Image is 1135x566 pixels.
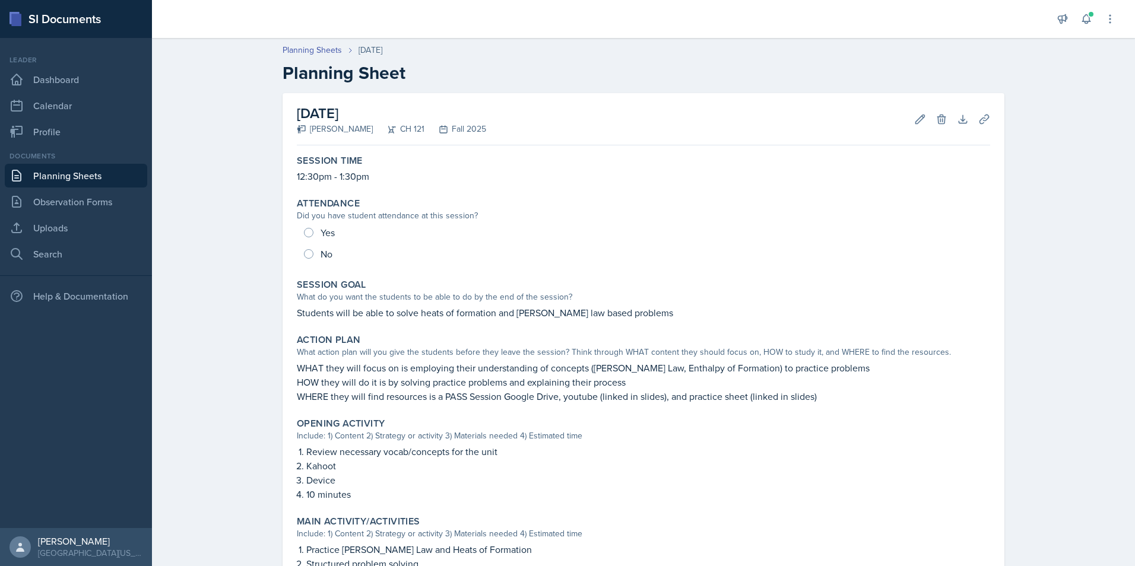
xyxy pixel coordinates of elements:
[297,123,373,135] div: [PERSON_NAME]
[297,389,990,403] p: WHERE they will find resources is a PASS Session Google Drive, youtube (linked in slides), and pr...
[297,430,990,442] div: Include: 1) Content 2) Strategy or activity 3) Materials needed 4) Estimated time
[297,527,990,540] div: Include: 1) Content 2) Strategy or activity 3) Materials needed 4) Estimated time
[5,216,147,240] a: Uploads
[38,535,142,547] div: [PERSON_NAME]
[297,361,990,375] p: WHAT they will focus on is employing their understanding of concepts ([PERSON_NAME] Law, Enthalpy...
[306,487,990,501] p: 10 minutes
[297,209,990,222] div: Did you have student attendance at this session?
[297,169,990,183] p: 12:30pm - 1:30pm
[297,516,420,527] label: Main Activity/Activities
[5,151,147,161] div: Documents
[283,44,342,56] a: Planning Sheets
[297,334,360,346] label: Action Plan
[5,164,147,187] a: Planning Sheets
[297,375,990,389] p: HOW they will do it is by solving practice problems and explaining their process
[283,62,1004,84] h2: Planning Sheet
[5,55,147,65] div: Leader
[297,346,990,358] div: What action plan will you give the students before they leave the session? Think through WHAT con...
[5,284,147,308] div: Help & Documentation
[297,103,486,124] h2: [DATE]
[297,279,366,291] label: Session Goal
[5,68,147,91] a: Dashboard
[5,120,147,144] a: Profile
[5,94,147,117] a: Calendar
[424,123,486,135] div: Fall 2025
[297,155,363,167] label: Session Time
[5,190,147,214] a: Observation Forms
[297,291,990,303] div: What do you want the students to be able to do by the end of the session?
[5,242,147,266] a: Search
[306,542,990,557] p: Practice [PERSON_NAME] Law and Heats of Formation
[306,473,990,487] p: Device
[297,418,385,430] label: Opening Activity
[38,547,142,559] div: [GEOGRAPHIC_DATA][US_STATE] in [GEOGRAPHIC_DATA]
[359,44,382,56] div: [DATE]
[373,123,424,135] div: CH 121
[306,459,990,473] p: Kahoot
[297,306,990,320] p: Students will be able to solve heats of formation and [PERSON_NAME] law based problems
[297,198,360,209] label: Attendance
[306,444,990,459] p: Review necessary vocab/concepts for the unit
